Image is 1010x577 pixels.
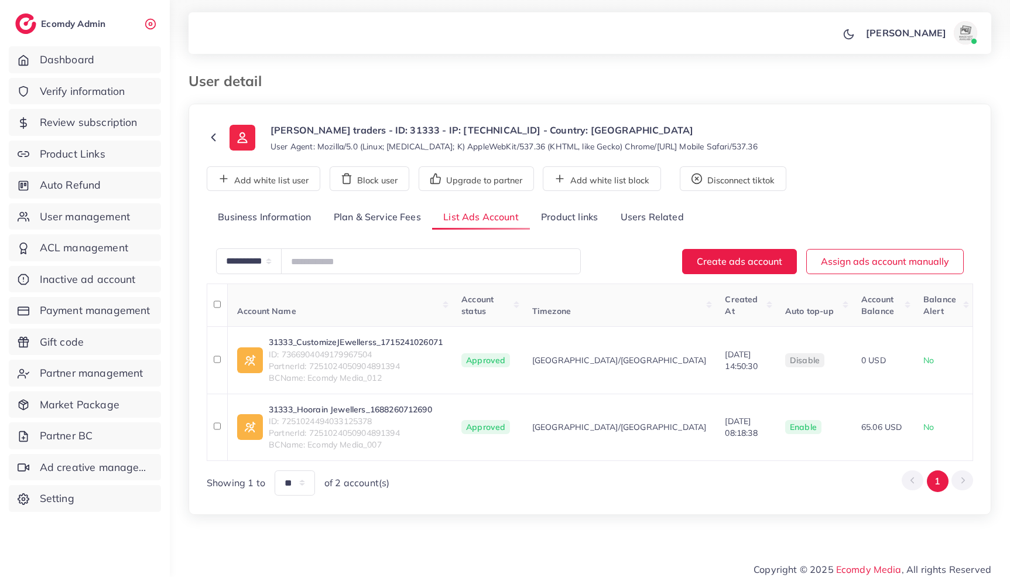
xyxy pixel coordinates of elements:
[9,234,161,261] a: ACL management
[40,115,138,130] span: Review subscription
[9,422,161,449] a: Partner BC
[9,78,161,105] a: Verify information
[861,355,886,366] span: 0 USD
[9,266,161,293] a: Inactive ad account
[237,414,263,440] img: ic-ad-info.7fc67b75.svg
[15,13,108,34] a: logoEcomdy Admin
[461,420,510,434] span: Approved
[9,109,161,136] a: Review subscription
[9,360,161,387] a: Partner management
[725,416,757,438] span: [DATE] 08:18:38
[40,209,130,224] span: User management
[785,306,834,316] span: Auto top-up
[532,421,707,433] span: [GEOGRAPHIC_DATA]/[GEOGRAPHIC_DATA]
[790,422,817,432] span: enable
[207,476,265,490] span: Showing 1 to
[237,347,263,373] img: ic-ad-info.7fc67b75.svg
[269,427,432,439] span: PartnerId: 7251024050904891394
[682,249,797,274] button: Create ads account
[40,397,119,412] span: Market Package
[860,21,982,45] a: [PERSON_NAME]avatar
[923,294,956,316] span: Balance Alert
[40,366,143,381] span: Partner management
[40,334,84,350] span: Gift code
[40,303,150,318] span: Payment management
[725,294,758,316] span: Created At
[330,166,409,191] button: Block user
[40,52,94,67] span: Dashboard
[40,146,105,162] span: Product Links
[40,428,93,443] span: Partner BC
[269,360,443,372] span: PartnerId: 7251024050904891394
[923,422,934,432] span: No
[532,306,571,316] span: Timezone
[230,125,255,151] img: ic-user-info.36bf1079.svg
[9,454,161,481] a: Ad creative management
[207,205,323,230] a: Business Information
[40,84,125,99] span: Verify information
[40,240,128,255] span: ACL management
[207,166,320,191] button: Add white list user
[40,177,101,193] span: Auto Refund
[40,491,74,506] span: Setting
[754,562,991,576] span: Copyright © 2025
[609,205,694,230] a: Users Related
[836,564,902,575] a: Ecomdy Media
[725,349,757,371] span: [DATE] 14:50:30
[40,272,136,287] span: Inactive ad account
[861,422,902,432] span: 65.06 USD
[954,21,977,45] img: avatar
[532,354,707,366] span: [GEOGRAPHIC_DATA]/[GEOGRAPHIC_DATA]
[269,372,443,384] span: BCName: Ecomdy Media_012
[9,203,161,230] a: User management
[432,205,530,230] a: List Ads Account
[323,205,432,230] a: Plan & Service Fees
[461,353,510,367] span: Approved
[269,404,432,415] a: 31333_Hoorain Jewellers_1688260712690
[15,13,36,34] img: logo
[9,172,161,199] a: Auto Refund
[9,391,161,418] a: Market Package
[680,166,786,191] button: Disconnect tiktok
[861,294,894,316] span: Account Balance
[271,141,758,152] small: User Agent: Mozilla/5.0 (Linux; [MEDICAL_DATA]; K) AppleWebKit/537.36 (KHTML, like Gecko) Chrome/...
[271,123,758,137] p: [PERSON_NAME] traders - ID: 31333 - IP: [TECHNICAL_ID] - Country: [GEOGRAPHIC_DATA]
[927,470,949,492] button: Go to page 1
[9,141,161,168] a: Product Links
[189,73,271,90] h3: User detail
[269,349,443,360] span: ID: 7366904049179967504
[902,470,973,492] ul: Pagination
[9,46,161,73] a: Dashboard
[543,166,661,191] button: Add white list block
[269,439,432,450] span: BCName: Ecomdy Media_007
[9,485,161,512] a: Setting
[806,249,964,274] button: Assign ads account manually
[40,460,152,475] span: Ad creative management
[41,18,108,29] h2: Ecomdy Admin
[269,415,432,427] span: ID: 7251024494033125378
[9,329,161,356] a: Gift code
[923,355,934,366] span: No
[324,476,389,490] span: of 2 account(s)
[866,26,946,40] p: [PERSON_NAME]
[530,205,609,230] a: Product links
[269,336,443,348] a: 31333_CustomizeJEwellerss_1715241026071
[237,306,296,316] span: Account Name
[790,355,820,366] span: disable
[461,294,494,316] span: Account status
[419,166,534,191] button: Upgrade to partner
[9,297,161,324] a: Payment management
[902,562,991,576] span: , All rights Reserved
